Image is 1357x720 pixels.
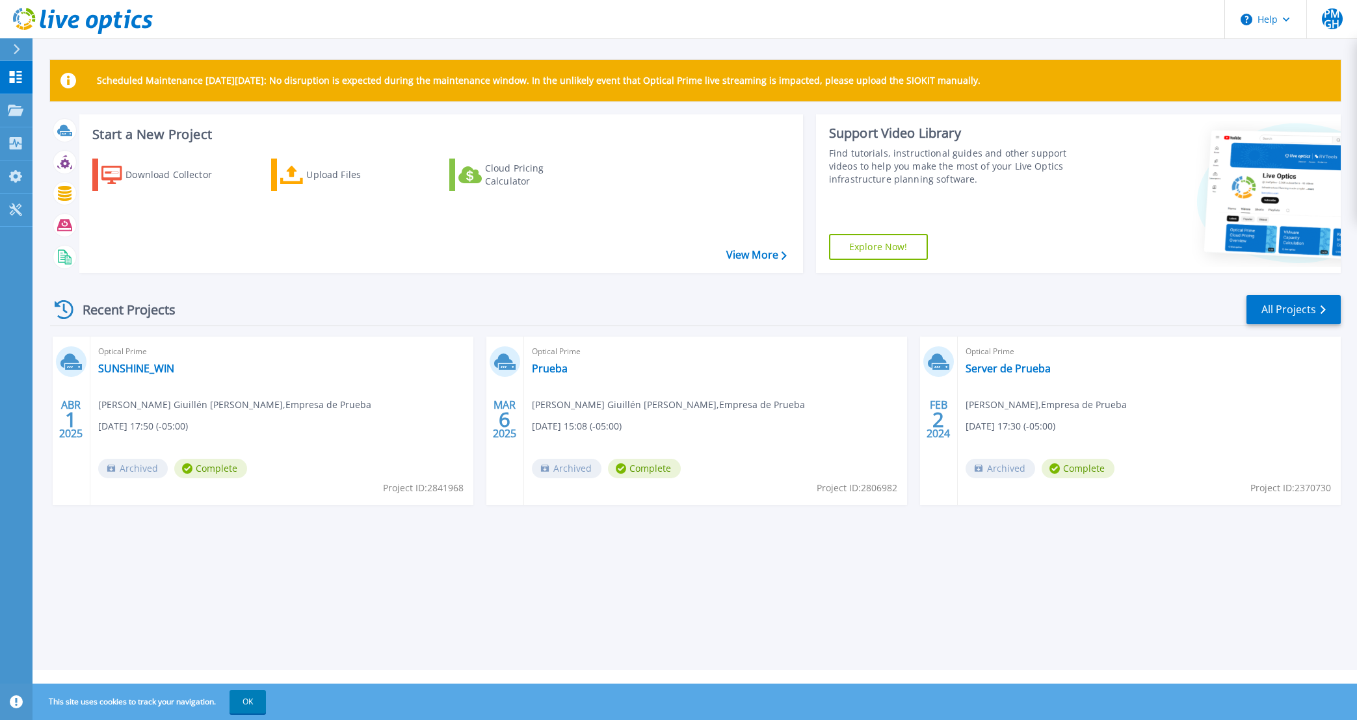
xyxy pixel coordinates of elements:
a: Download Collector [92,159,237,191]
span: Optical Prime [966,344,1333,359]
span: 1 [65,414,77,425]
span: Project ID: 2370730 [1250,481,1331,495]
span: Archived [532,459,601,478]
span: Archived [98,459,168,478]
div: Find tutorials, instructional guides and other support videos to help you make the most of your L... [829,147,1098,186]
a: Prueba [532,362,568,375]
p: Scheduled Maintenance [DATE][DATE]: No disruption is expected during the maintenance window. In t... [97,75,981,86]
div: Support Video Library [829,125,1098,142]
a: Upload Files [271,159,416,191]
a: Server de Prueba [966,362,1051,375]
span: 6 [499,414,510,425]
a: All Projects [1246,295,1341,324]
a: Cloud Pricing Calculator [449,159,594,191]
span: [PERSON_NAME] Giuillén [PERSON_NAME] , Empresa de Prueba [98,398,371,412]
span: [DATE] 17:50 (-05:00) [98,419,188,433]
span: [PERSON_NAME] Giuillén [PERSON_NAME] , Empresa de Prueba [532,398,805,412]
span: Project ID: 2806982 [817,481,897,495]
span: Complete [1042,459,1114,478]
h3: Start a New Project [92,127,786,142]
span: Project ID: 2841968 [383,481,464,495]
span: Complete [174,459,247,478]
div: Cloud Pricing Calculator [485,162,589,188]
button: OK [230,690,266,714]
span: [DATE] 15:08 (-05:00) [532,419,622,433]
span: This site uses cookies to track your navigation. [36,690,266,714]
a: View More [726,249,787,261]
span: Optical Prime [532,344,899,359]
div: Download Collector [125,162,230,188]
span: 2 [932,414,944,425]
span: Archived [966,459,1035,478]
div: FEB 2024 [926,396,951,443]
span: [PERSON_NAME] , Empresa de Prueba [966,398,1127,412]
div: ABR 2025 [59,396,83,443]
span: Optical Prime [98,344,466,359]
span: PMGH [1322,8,1343,29]
span: [DATE] 17:30 (-05:00) [966,419,1055,433]
div: Recent Projects [50,294,193,326]
div: Upload Files [306,162,410,188]
span: Complete [608,459,681,478]
a: Explore Now! [829,234,928,260]
a: SUNSHINE_WIN [98,362,174,375]
div: MAR 2025 [492,396,517,443]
